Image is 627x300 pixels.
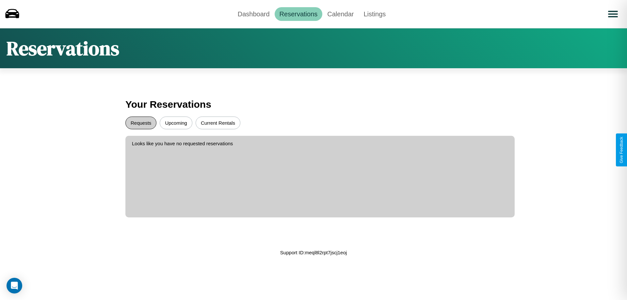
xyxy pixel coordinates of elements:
[233,7,275,21] a: Dashboard
[7,35,119,62] h1: Reservations
[280,248,347,257] p: Support ID: meql8l2rpt7jscj1eoj
[160,117,192,129] button: Upcoming
[7,278,22,293] div: Open Intercom Messenger
[132,139,508,148] p: Looks like you have no requested reservations
[322,7,359,21] a: Calendar
[604,5,622,23] button: Open menu
[275,7,323,21] a: Reservations
[619,137,624,163] div: Give Feedback
[359,7,391,21] a: Listings
[125,96,502,113] h3: Your Reservations
[196,117,240,129] button: Current Rentals
[125,117,156,129] button: Requests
